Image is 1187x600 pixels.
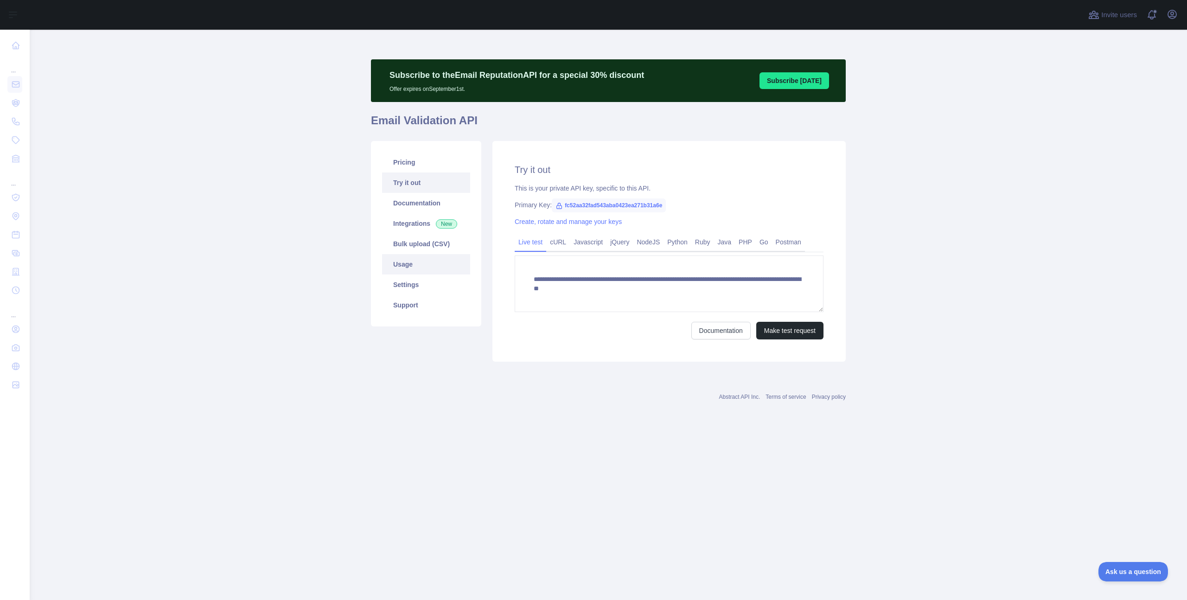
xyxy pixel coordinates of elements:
[772,235,805,249] a: Postman
[382,172,470,193] a: Try it out
[691,322,751,339] a: Documentation
[389,82,644,93] p: Offer expires on September 1st.
[1098,562,1168,581] iframe: Toggle Customer Support
[633,235,664,249] a: NodeJS
[515,218,622,225] a: Create, rotate and manage your keys
[382,193,470,213] a: Documentation
[719,394,760,400] a: Abstract API Inc.
[371,113,846,135] h1: Email Validation API
[735,235,756,249] a: PHP
[664,235,691,249] a: Python
[759,72,829,89] button: Subscribe [DATE]
[7,300,22,319] div: ...
[552,198,666,212] span: fc52aa32fad543aba0423ea271b31a6e
[756,235,772,249] a: Go
[691,235,714,249] a: Ruby
[714,235,735,249] a: Java
[515,235,546,249] a: Live test
[756,322,823,339] button: Make test request
[766,394,806,400] a: Terms of service
[515,184,823,193] div: This is your private API key, specific to this API.
[389,69,644,82] p: Subscribe to the Email Reputation API for a special 30 % discount
[7,56,22,74] div: ...
[382,213,470,234] a: Integrations New
[1101,10,1137,20] span: Invite users
[1086,7,1139,22] button: Invite users
[570,235,606,249] a: Javascript
[515,163,823,176] h2: Try it out
[606,235,633,249] a: jQuery
[382,234,470,254] a: Bulk upload (CSV)
[812,394,846,400] a: Privacy policy
[382,274,470,295] a: Settings
[382,295,470,315] a: Support
[546,235,570,249] a: cURL
[382,152,470,172] a: Pricing
[382,254,470,274] a: Usage
[7,169,22,187] div: ...
[436,219,457,229] span: New
[515,200,823,210] div: Primary Key:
